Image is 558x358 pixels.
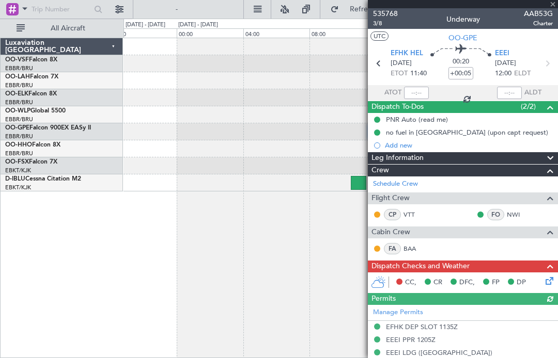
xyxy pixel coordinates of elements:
[5,116,33,123] a: EBBR/BRU
[5,57,57,63] a: OO-VSFFalcon 8X
[373,19,398,28] span: 3/8
[371,101,424,113] span: Dispatch To-Dos
[5,82,33,89] a: EBBR/BRU
[391,58,412,69] span: [DATE]
[386,115,448,124] div: PNR Auto (read me)
[243,28,310,38] div: 04:00
[384,88,401,98] span: ATOT
[446,14,480,25] div: Underway
[384,209,401,220] div: CP
[27,25,109,32] span: All Aircraft
[384,243,401,254] div: FA
[524,88,541,98] span: ALDT
[5,176,81,182] a: D-IBLUCessna Citation M2
[371,192,410,204] span: Flight Crew
[507,210,530,219] a: NWI
[370,31,389,41] button: UTC
[371,226,410,238] span: Cabin Crew
[5,108,66,114] a: OO-WLPGlobal 5500
[5,99,33,106] a: EBBR/BRU
[126,21,165,29] div: [DATE] - [DATE]
[459,278,475,288] span: DFC,
[391,48,423,59] span: EFHK HEL
[5,125,29,131] span: OO-GPE
[5,167,31,174] a: EBKT/KJK
[521,101,536,112] span: (2/2)
[495,58,516,69] span: [DATE]
[371,165,389,176] span: Crew
[341,6,384,13] span: Refresh
[448,32,477,43] span: OO-GPE
[5,57,29,63] span: OO-VSF
[433,278,442,288] span: CR
[177,28,243,38] div: 00:00
[11,20,112,37] button: All Aircraft
[514,69,531,79] span: ELDT
[5,74,30,80] span: OO-LAH
[5,74,58,80] a: OO-LAHFalcon 7X
[404,244,427,253] a: BAA
[492,278,500,288] span: FP
[385,141,553,150] div: Add new
[5,176,25,182] span: D-IBLU
[5,91,57,97] a: OO-ELKFalcon 8X
[517,278,526,288] span: DP
[5,159,29,165] span: OO-FSX
[5,150,33,157] a: EBBR/BRU
[5,91,28,97] span: OO-ELK
[110,28,177,38] div: 20:00
[5,125,91,131] a: OO-GPEFalcon 900EX EASy II
[487,209,504,220] div: FO
[371,152,424,164] span: Leg Information
[326,1,388,18] button: Refresh
[386,128,548,137] div: no fuel in [GEOGRAPHIC_DATA] (upon capt request)
[410,69,427,79] span: 11:40
[373,179,418,189] a: Schedule Crew
[453,57,469,67] span: 00:20
[309,28,376,38] div: 08:00
[5,108,30,114] span: OO-WLP
[404,210,427,219] a: VTT
[495,48,509,59] span: EEEI
[371,261,470,272] span: Dispatch Checks and Weather
[5,184,31,191] a: EBKT/KJK
[405,278,416,288] span: CC,
[495,69,512,79] span: 12:00
[5,64,33,72] a: EBBR/BRU
[524,8,553,19] span: AAB53G
[178,21,218,29] div: [DATE] - [DATE]
[5,142,60,148] a: OO-HHOFalcon 8X
[5,142,32,148] span: OO-HHO
[373,8,398,19] span: 535768
[5,133,33,140] a: EBBR/BRU
[32,2,91,17] input: Trip Number
[5,159,57,165] a: OO-FSXFalcon 7X
[391,69,408,79] span: ETOT
[524,19,553,28] span: Charter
